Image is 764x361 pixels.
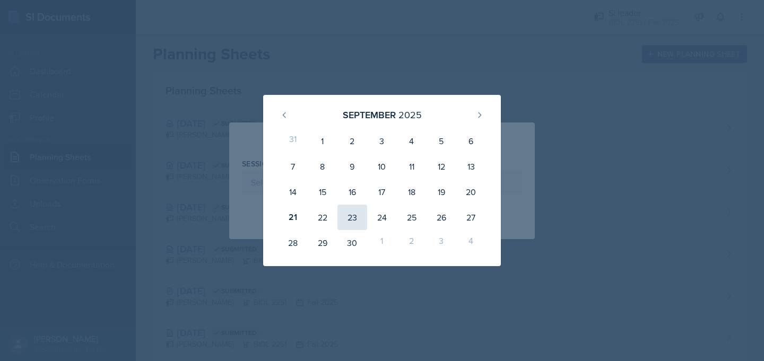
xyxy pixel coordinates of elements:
[337,179,367,205] div: 16
[337,128,367,154] div: 2
[367,128,397,154] div: 3
[278,128,308,154] div: 31
[427,179,456,205] div: 19
[397,154,427,179] div: 11
[337,154,367,179] div: 9
[337,205,367,230] div: 23
[278,205,308,230] div: 21
[343,108,396,122] div: September
[308,179,337,205] div: 15
[308,154,337,179] div: 8
[278,230,308,256] div: 28
[427,128,456,154] div: 5
[308,128,337,154] div: 1
[427,230,456,256] div: 3
[456,128,486,154] div: 6
[367,230,397,256] div: 1
[456,230,486,256] div: 4
[397,205,427,230] div: 25
[278,179,308,205] div: 14
[397,179,427,205] div: 18
[456,154,486,179] div: 13
[367,154,397,179] div: 10
[456,179,486,205] div: 20
[337,230,367,256] div: 30
[397,230,427,256] div: 2
[308,205,337,230] div: 22
[308,230,337,256] div: 29
[367,179,397,205] div: 17
[456,205,486,230] div: 27
[427,154,456,179] div: 12
[397,128,427,154] div: 4
[278,154,308,179] div: 7
[367,205,397,230] div: 24
[427,205,456,230] div: 26
[398,108,422,122] div: 2025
